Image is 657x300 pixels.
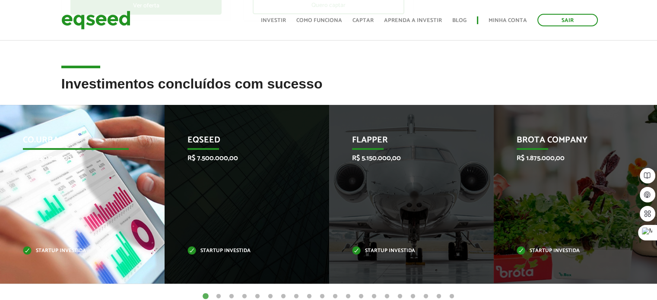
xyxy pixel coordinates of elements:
p: Startup investida [187,249,294,253]
p: R$ 5.150.000,00 [352,154,458,162]
a: Minha conta [489,18,527,23]
a: Aprenda a investir [384,18,442,23]
a: Sair [537,14,598,26]
a: Captar [352,18,374,23]
a: Como funciona [296,18,342,23]
p: Flapper [352,135,458,150]
p: R$ 7.500.000,00 [187,154,294,162]
p: Startup investida [23,249,129,253]
p: R$ 1.875.000,00 [517,154,623,162]
p: R$ 1.220.000,00 [23,154,129,162]
p: Brota Company [517,135,623,150]
h2: Investimentos concluídos com sucesso [61,76,596,104]
a: Investir [261,18,286,23]
p: EqSeed [187,135,294,150]
p: Startup investida [352,249,458,253]
img: EqSeed [61,9,130,32]
p: Startup investida [517,249,623,253]
p: Co.Urban [23,135,129,150]
a: Blog [452,18,467,23]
